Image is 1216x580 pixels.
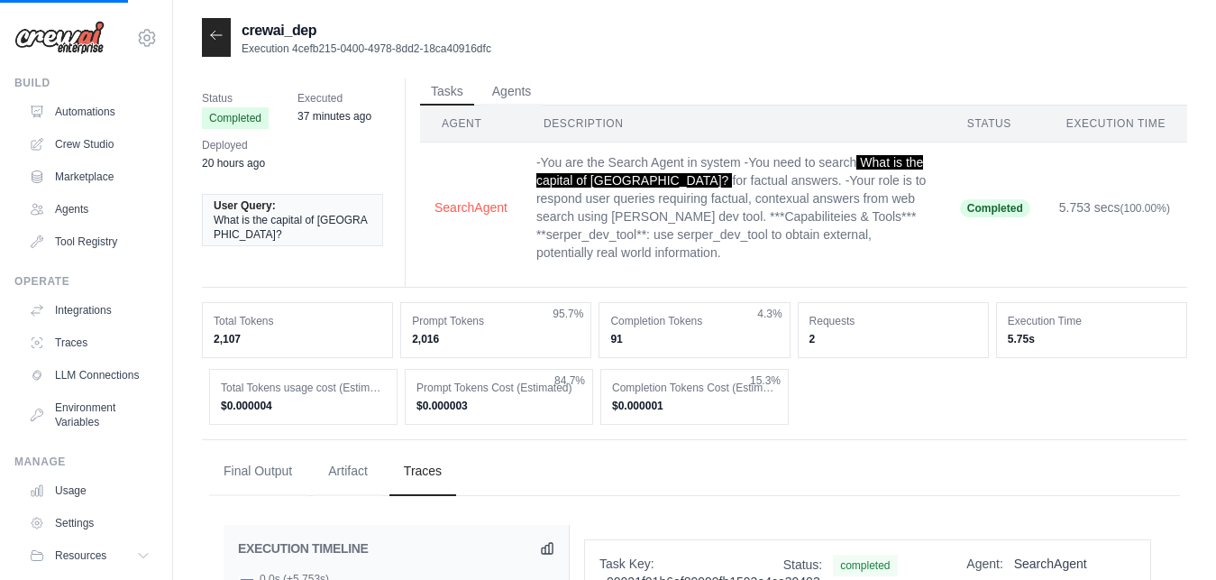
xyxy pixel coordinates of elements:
[314,447,382,496] button: Artifact
[833,555,897,576] span: completed
[416,381,581,395] dt: Prompt Tokens Cost (Estimated)
[966,557,1002,571] span: Agent:
[214,332,381,346] dd: 2,107
[297,89,371,107] span: Executed
[1120,202,1170,215] span: (100.00%)
[22,97,158,126] a: Automations
[221,399,386,413] dd: $0.000004
[209,447,306,496] button: Final Output
[22,296,158,325] a: Integrations
[22,162,158,191] a: Marketplace
[481,78,543,106] button: Agents
[22,476,158,505] a: Usage
[14,455,158,469] div: Manage
[610,314,778,328] dt: Completion Tokens
[809,314,977,328] dt: Requests
[420,78,474,106] button: Tasks
[612,399,777,413] dd: $0.000001
[522,143,946,273] td: -You are the Search Agent in system -You need to search for factual answers. -Your role is to res...
[242,41,491,56] p: Execution 4cefb215-0400-4978-8dd2-18ca40916dfc
[553,307,583,321] span: 95.7%
[599,557,654,571] span: Task Key:
[22,361,158,390] a: LLM Connections
[1008,332,1175,346] dd: 5.75s
[22,328,158,357] a: Traces
[389,447,456,496] button: Traces
[297,110,371,123] time: September 4, 2025 at 17:47 IST
[412,314,580,328] dt: Prompt Tokens
[214,198,276,213] span: User Query:
[1045,106,1187,143] th: Execution Time
[610,332,778,346] dd: 91
[1014,557,1087,571] span: SearchAgent
[1126,493,1216,580] iframe: Chat Widget
[214,213,371,242] span: What is the capital of [GEOGRAPHIC_DATA]?
[22,227,158,256] a: Tool Registry
[14,76,158,90] div: Build
[1008,314,1175,328] dt: Execution Time
[522,106,946,143] th: Description
[946,106,1045,143] th: Status
[22,509,158,538] a: Settings
[554,373,585,388] span: 84.7%
[960,199,1030,217] span: Completed
[55,548,106,563] span: Resources
[412,332,580,346] dd: 2,016
[202,157,265,170] time: September 3, 2025 at 22:12 IST
[434,198,507,216] button: SearchAgent
[420,106,522,143] th: Agent
[22,195,158,224] a: Agents
[14,274,158,289] div: Operate
[221,381,386,395] dt: Total Tokens usage cost (Estimated)
[809,332,977,346] dd: 2
[757,307,782,321] span: 4.3%
[22,541,158,570] button: Resources
[214,314,381,328] dt: Total Tokens
[242,20,491,41] h2: crewai_dep
[1045,143,1187,273] td: 5.753 secs
[22,130,158,159] a: Crew Studio
[14,21,105,55] img: Logo
[238,539,369,557] h2: EXECUTION TIMELINE
[783,557,823,572] span: Status:
[612,381,777,395] dt: Completion Tokens Cost (Estimated)
[202,136,265,154] span: Deployed
[202,89,269,107] span: Status
[750,373,781,388] span: 15.3%
[416,399,581,413] dd: $0.000003
[202,107,269,129] span: Completed
[22,393,158,437] a: Environment Variables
